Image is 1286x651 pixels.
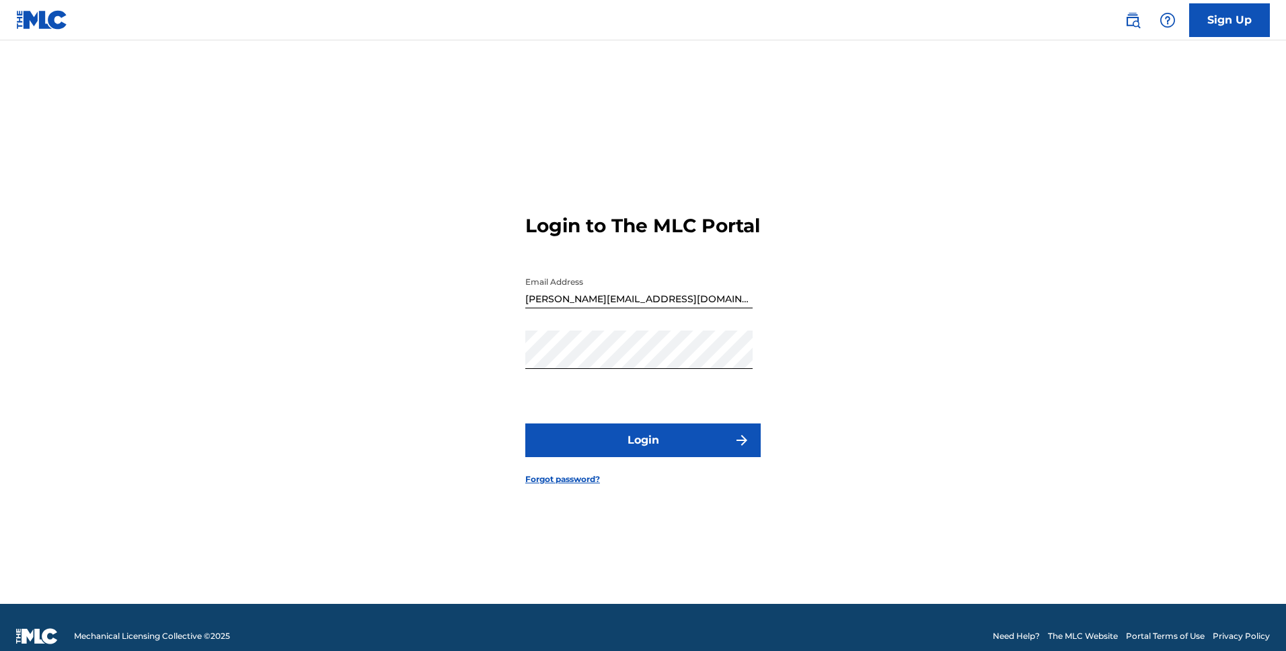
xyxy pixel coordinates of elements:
[74,630,230,642] span: Mechanical Licensing Collective © 2025
[1126,630,1205,642] a: Portal Terms of Use
[1125,12,1141,28] img: search
[1154,7,1181,34] div: Help
[1189,3,1270,37] a: Sign Up
[993,630,1040,642] a: Need Help?
[525,214,760,238] h3: Login to The MLC Portal
[525,473,600,485] a: Forgot password?
[16,628,58,644] img: logo
[1119,7,1146,34] a: Public Search
[1048,630,1118,642] a: The MLC Website
[1213,630,1270,642] a: Privacy Policy
[1160,12,1176,28] img: help
[525,423,761,457] button: Login
[734,432,750,448] img: f7272a7cc735f4ea7f67.svg
[16,10,68,30] img: MLC Logo
[1219,586,1286,651] iframe: Chat Widget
